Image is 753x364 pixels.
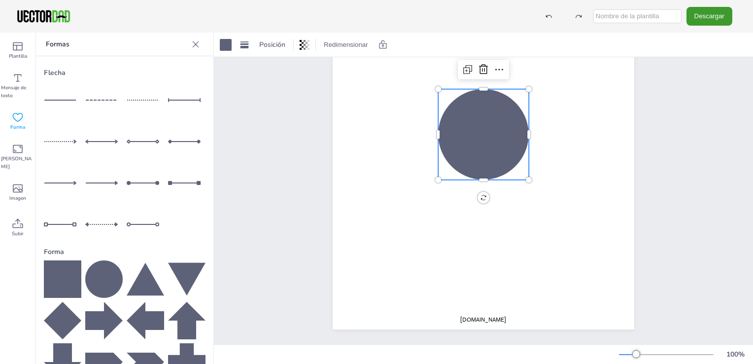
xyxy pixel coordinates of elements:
[46,33,188,56] p: Formas
[10,123,25,131] span: Forma
[686,7,732,25] button: Descargar
[723,350,747,359] div: %
[16,9,71,24] img: VectorDad-1.png
[726,350,738,359] font: 100
[12,230,24,238] span: Subir
[1,155,34,171] span: [PERSON_NAME]
[44,64,205,81] div: Flecha
[320,37,372,53] button: Redimensionar
[460,316,506,324] span: [DOMAIN_NAME]
[593,9,682,23] input: Nombre de la plantilla
[257,40,287,49] span: Posición
[9,52,27,60] span: Plantilla
[9,194,26,202] span: Imagen
[44,243,205,260] div: Forma
[1,84,34,100] span: Mensaje de texto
